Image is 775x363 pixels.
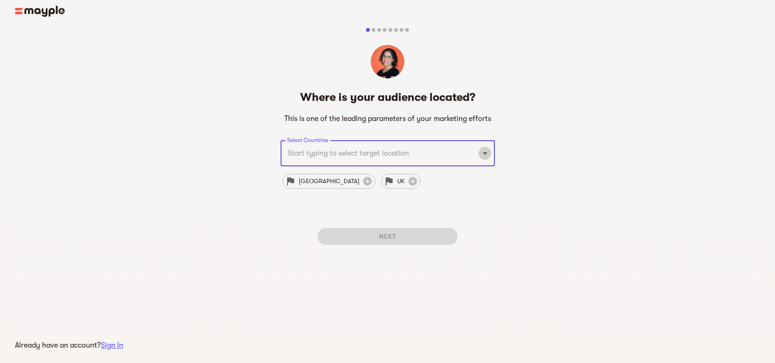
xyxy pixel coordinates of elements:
span: UK [392,176,410,187]
button: Open [479,147,492,160]
p: Already have an account? [15,340,123,351]
h5: Where is your audience located? [284,90,491,105]
div: [GEOGRAPHIC_DATA] [282,174,375,189]
img: Main logo [15,6,65,17]
img: Rakefet [371,45,404,78]
a: Sign In [101,341,123,349]
input: Start typing to select target location [285,144,465,162]
h6: This is one of the leading parameters of your marketing efforts [284,112,491,125]
span: [GEOGRAPHIC_DATA] [293,176,365,187]
div: UK [381,174,421,189]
